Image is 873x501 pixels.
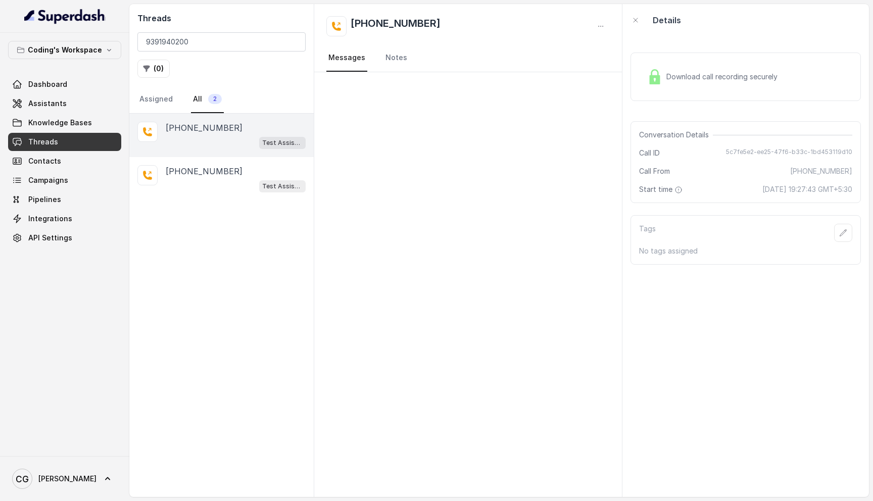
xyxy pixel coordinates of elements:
span: Knowledge Bases [28,118,92,128]
span: Call From [639,166,670,176]
span: [DATE] 19:27:43 GMT+5:30 [762,184,852,194]
nav: Tabs [326,44,610,72]
button: (0) [137,60,170,78]
span: Dashboard [28,79,67,89]
p: Test Assistant- 2 [262,138,303,148]
span: Call ID [639,148,660,158]
a: [PERSON_NAME] [8,465,121,493]
h2: [PHONE_NUMBER] [351,16,441,36]
span: Start time [639,184,685,194]
h2: Threads [137,12,306,24]
a: Assistants [8,94,121,113]
a: Dashboard [8,75,121,93]
a: Pipelines [8,190,121,209]
text: CG [16,474,29,484]
span: Integrations [28,214,72,224]
input: Search by Call ID or Phone Number [137,32,306,52]
span: 5c7fe5e2-ee25-47f6-b33c-1bd453119d10 [726,148,852,158]
span: [PERSON_NAME] [38,474,96,484]
img: Lock Icon [647,69,662,84]
a: All2 [191,86,224,113]
a: Notes [383,44,409,72]
p: Coding's Workspace [28,44,102,56]
span: Pipelines [28,194,61,205]
p: Test Assistant-3 [262,181,303,191]
span: Assistants [28,98,67,109]
span: Campaigns [28,175,68,185]
a: Contacts [8,152,121,170]
span: 2 [208,94,222,104]
p: Tags [639,224,656,242]
nav: Tabs [137,86,306,113]
a: Campaigns [8,171,121,189]
p: [PHONE_NUMBER] [166,122,243,134]
span: Contacts [28,156,61,166]
span: API Settings [28,233,72,243]
span: Threads [28,137,58,147]
a: Knowledge Bases [8,114,121,132]
span: Conversation Details [639,130,713,140]
a: Assigned [137,86,175,113]
button: Coding's Workspace [8,41,121,59]
a: Threads [8,133,121,151]
p: [PHONE_NUMBER] [166,165,243,177]
a: Integrations [8,210,121,228]
a: API Settings [8,229,121,247]
span: [PHONE_NUMBER] [790,166,852,176]
a: Messages [326,44,367,72]
span: Download call recording securely [666,72,782,82]
img: light.svg [24,8,106,24]
p: No tags assigned [639,246,852,256]
p: Details [653,14,681,26]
